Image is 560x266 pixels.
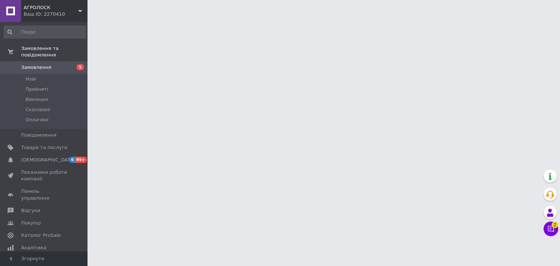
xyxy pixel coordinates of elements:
span: Виконані [26,96,48,103]
span: Відгуки [21,207,40,214]
span: Панель управління [21,188,67,201]
div: Ваш ID: 2270410 [24,11,87,17]
span: Каталог ProSale [21,232,61,239]
span: 2 [552,222,558,228]
span: Прийняті [26,86,48,93]
span: 5 [77,64,84,70]
span: 6 [69,157,75,163]
span: АГРОЛОСК [24,4,78,11]
span: [DEMOGRAPHIC_DATA] [21,157,75,163]
span: Оплачені [26,117,48,123]
span: Нові [26,76,36,82]
span: Показники роботи компанії [21,169,67,182]
input: Пошук [4,26,86,39]
span: Повідомлення [21,132,57,138]
span: Замовлення [21,64,51,71]
span: Замовлення та повідомлення [21,45,87,58]
span: Товари та послуги [21,144,67,151]
span: Покупці [21,220,41,226]
span: Скасовані [26,106,50,113]
button: Чат з покупцем2 [544,222,558,236]
span: Аналітика [21,245,46,251]
span: 99+ [75,157,87,163]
